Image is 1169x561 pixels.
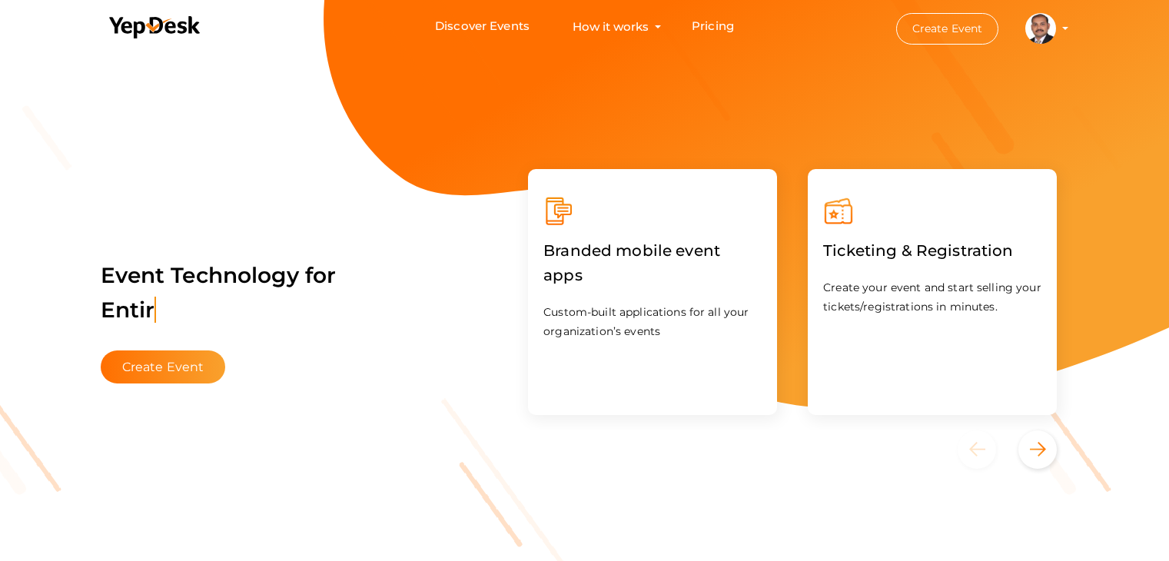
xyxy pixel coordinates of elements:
[823,227,1013,274] label: Ticketing & Registration
[568,12,653,41] button: How it works
[896,13,999,45] button: Create Event
[823,278,1041,317] p: Create your event and start selling your tickets/registrations in minutes.
[101,297,157,323] span: Entir
[958,430,1015,469] button: Previous
[543,227,762,299] label: Branded mobile event apps
[101,350,226,383] button: Create Event
[101,239,337,347] label: Event Technology for
[1025,13,1056,44] img: EPD85FQV_small.jpeg
[435,12,530,41] a: Discover Events
[543,269,762,284] a: Branded mobile event apps
[823,244,1013,259] a: Ticketing & Registration
[692,12,734,41] a: Pricing
[1018,430,1057,469] button: Next
[543,303,762,341] p: Custom-built applications for all your organization’s events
